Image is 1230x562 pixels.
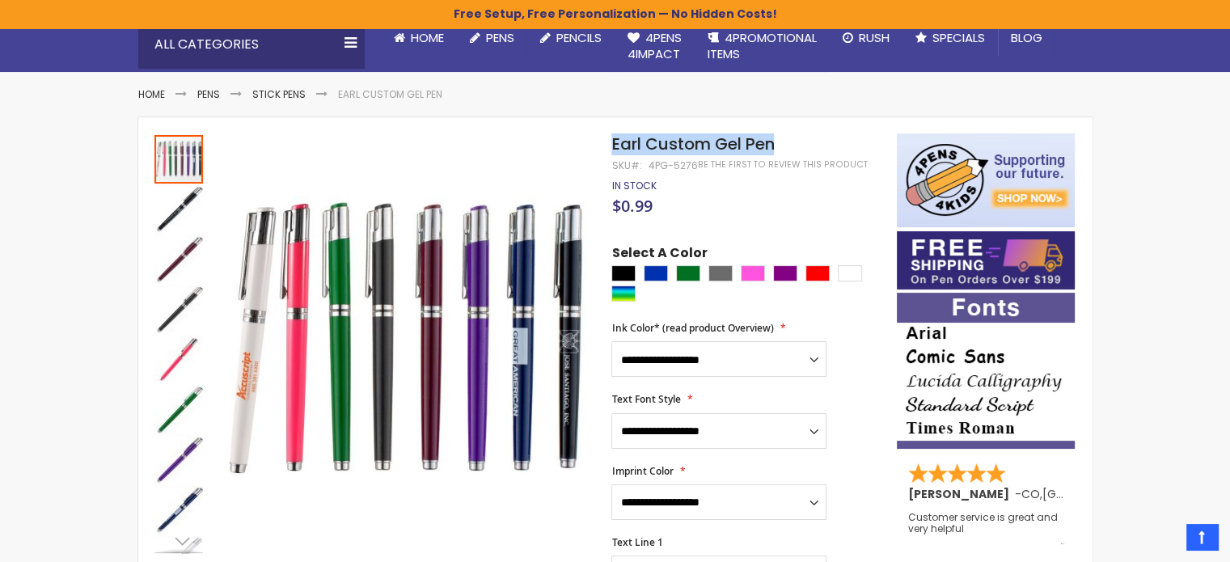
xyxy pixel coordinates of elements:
[381,20,457,56] a: Home
[805,265,830,281] div: Red
[154,235,203,284] img: Earl Custom Gel Pen
[220,157,590,526] img: Earl Custom Gel Pen
[908,512,1065,547] div: Customer service is great and very helpful
[154,336,203,384] img: Earl Custom Gel Pen
[154,184,205,234] div: Earl Custom Gel Pen
[154,386,203,434] img: Earl Custom Gel Pen
[932,29,985,46] span: Specials
[154,486,203,535] img: Earl Custom Gel Pen
[154,434,205,484] div: Earl Custom Gel Pen
[908,486,1015,502] span: [PERSON_NAME]
[154,529,203,553] div: Next
[611,392,680,406] span: Text Font Style
[154,234,205,284] div: Earl Custom Gel Pen
[197,87,220,101] a: Pens
[154,284,205,334] div: Earl Custom Gel Pen
[154,334,205,384] div: Earl Custom Gel Pen
[138,20,365,69] div: All Categories
[611,179,656,192] span: In stock
[648,159,697,172] div: 4PG-5276
[676,265,700,281] div: Green
[138,87,165,101] a: Home
[457,20,527,56] a: Pens
[154,133,205,184] div: Earl Custom Gel Pen
[897,293,1075,449] img: font-personalization-examples
[1015,486,1161,502] span: - ,
[708,265,733,281] div: Grey
[615,20,695,73] a: 4Pens4impact
[773,265,797,281] div: Purple
[859,29,890,46] span: Rush
[154,185,203,234] img: Earl Custom Gel Pen
[697,158,867,171] a: Be the first to review this product
[486,29,514,46] span: Pens
[611,321,773,335] span: Ink Color* (read product Overview)
[1186,524,1218,550] a: Top
[611,133,774,155] span: Earl Custom Gel Pen
[897,133,1075,227] img: 4pens 4 kids
[902,20,998,56] a: Specials
[741,265,765,281] div: Pink
[1011,29,1042,46] span: Blog
[611,158,641,172] strong: SKU
[527,20,615,56] a: Pencils
[897,231,1075,289] img: Free shipping on orders over $199
[252,87,306,101] a: Stick Pens
[838,265,862,281] div: White
[644,265,668,281] div: Blue
[611,195,652,217] span: $0.99
[154,436,203,484] img: Earl Custom Gel Pen
[611,244,707,266] span: Select A Color
[411,29,444,46] span: Home
[611,535,662,549] span: Text Line 1
[830,20,902,56] a: Rush
[695,20,830,73] a: 4PROMOTIONALITEMS
[611,285,636,302] div: Assorted
[611,464,673,478] span: Imprint Color
[1042,486,1161,502] span: [GEOGRAPHIC_DATA]
[154,285,203,334] img: Earl Custom Gel Pen
[708,29,817,62] span: 4PROMOTIONAL ITEMS
[611,265,636,281] div: Black
[1021,486,1040,502] span: CO
[154,384,205,434] div: Earl Custom Gel Pen
[611,180,656,192] div: Availability
[628,29,682,62] span: 4Pens 4impact
[338,88,442,101] li: Earl Custom Gel Pen
[998,20,1055,56] a: Blog
[154,484,205,535] div: Earl Custom Gel Pen
[556,29,602,46] span: Pencils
